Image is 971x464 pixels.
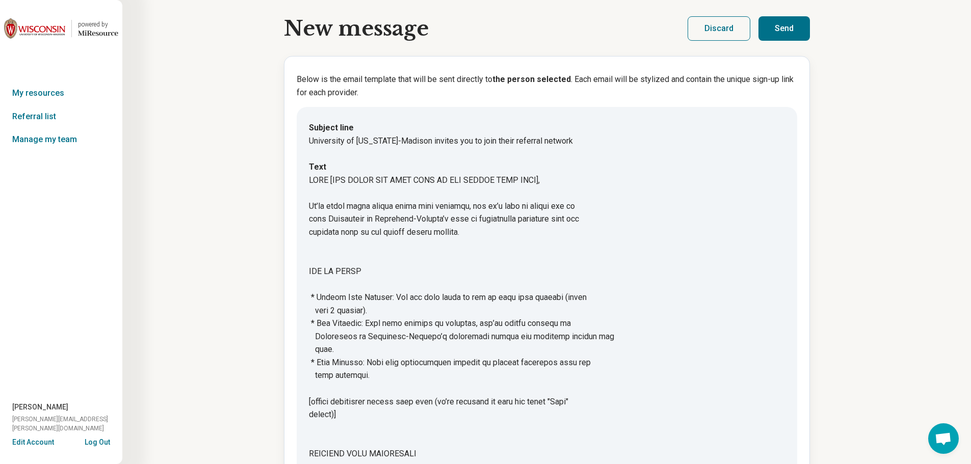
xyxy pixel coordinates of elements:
div: powered by [78,20,118,29]
button: Discard [688,16,750,41]
span: [PERSON_NAME][EMAIL_ADDRESS][PERSON_NAME][DOMAIN_NAME] [12,415,122,433]
dd: University of [US_STATE]-Madison invites you to join their referral network [309,134,785,148]
button: Edit Account [12,437,54,448]
a: University of Wisconsin-Madisonpowered by [4,16,118,41]
b: the person selected [492,74,571,84]
p: Below is the email template that will be sent directly to . Each email will be stylized and conta... [297,73,797,99]
dt: Subject line [309,121,785,134]
img: University of Wisconsin-Madison [4,16,65,41]
h1: New message [284,17,429,40]
button: Log Out [85,437,110,445]
button: Send [758,16,810,41]
span: [PERSON_NAME] [12,402,68,413]
dt: Text [309,160,785,174]
div: Open chat [928,423,959,454]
